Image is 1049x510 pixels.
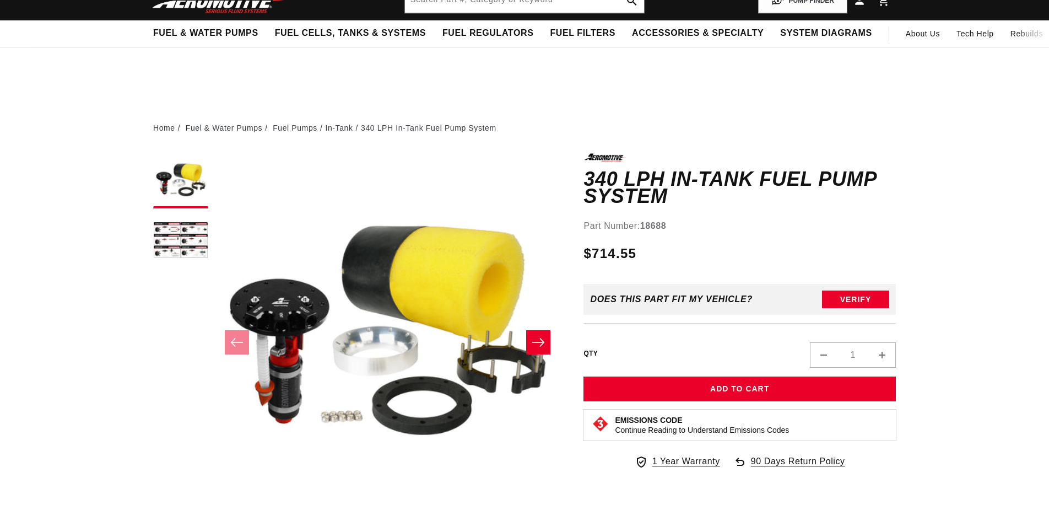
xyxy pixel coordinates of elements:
span: About Us [906,29,940,38]
p: Continue Reading to Understand Emissions Codes [615,425,789,435]
span: 1 Year Warranty [652,454,720,469]
span: Tech Help [956,28,994,40]
span: $714.55 [583,244,636,264]
span: Fuel Filters [550,28,615,39]
div: Does This part fit My vehicle? [590,294,753,304]
summary: Fuel Filters [542,20,624,46]
strong: 18688 [640,221,667,230]
span: Rebuilds [1010,28,1043,40]
span: Fuel Regulators [442,28,533,39]
summary: Accessories & Specialty [624,20,772,46]
li: In-Tank [325,122,361,134]
a: Home [153,122,175,134]
strong: Emissions Code [615,416,682,425]
summary: Tech Help [948,20,1002,47]
img: Emissions code [592,415,609,433]
button: Verify [822,291,889,308]
a: 1 Year Warranty [635,454,720,469]
button: Emissions CodeContinue Reading to Understand Emissions Codes [615,415,789,435]
span: System Diagrams [780,28,872,39]
li: 340 LPH In-Tank Fuel Pump System [361,122,496,134]
summary: Fuel Cells, Tanks & Systems [267,20,434,46]
button: Slide left [225,330,249,355]
a: Fuel & Water Pumps [186,122,262,134]
label: QTY [583,349,598,358]
button: Slide right [526,330,550,355]
a: Fuel Pumps [273,122,317,134]
span: Accessories & Specialty [632,28,764,39]
div: Part Number: [583,219,896,233]
a: About Us [897,20,948,47]
a: 90 Days Return Policy [733,454,845,480]
span: 90 Days Return Policy [751,454,845,480]
button: Load image 2 in gallery view [153,214,208,269]
nav: breadcrumbs [153,122,896,134]
h1: 340 LPH In-Tank Fuel Pump System [583,170,896,205]
span: Fuel Cells, Tanks & Systems [275,28,426,39]
button: Load image 1 in gallery view [153,153,208,208]
summary: Fuel Regulators [434,20,542,46]
summary: Fuel & Water Pumps [145,20,267,46]
summary: System Diagrams [772,20,880,46]
button: Add to Cart [583,377,896,401]
span: Fuel & Water Pumps [153,28,258,39]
